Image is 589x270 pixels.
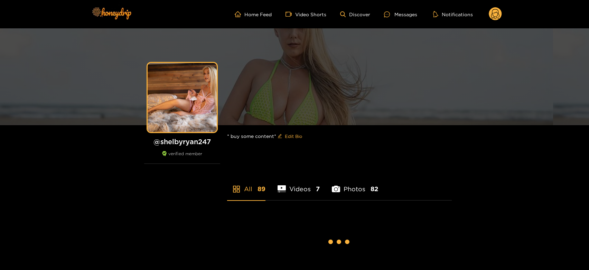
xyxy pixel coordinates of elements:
[276,131,303,142] button: editEdit Bio
[144,137,220,146] h1: @ shelbyryan247
[316,185,320,193] span: 7
[235,11,272,17] a: Home Feed
[227,169,265,200] li: All
[232,185,241,193] span: appstore
[227,125,452,147] div: * buy some content*
[278,134,282,139] span: edit
[286,11,295,17] span: video-camera
[286,11,326,17] a: Video Shorts
[144,151,220,164] div: verified member
[384,10,417,18] div: Messages
[431,11,475,18] button: Notifications
[332,169,378,200] li: Photos
[235,11,244,17] span: home
[278,169,320,200] li: Videos
[340,11,370,17] a: Discover
[371,185,378,193] span: 82
[258,185,265,193] span: 89
[285,133,302,140] span: Edit Bio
